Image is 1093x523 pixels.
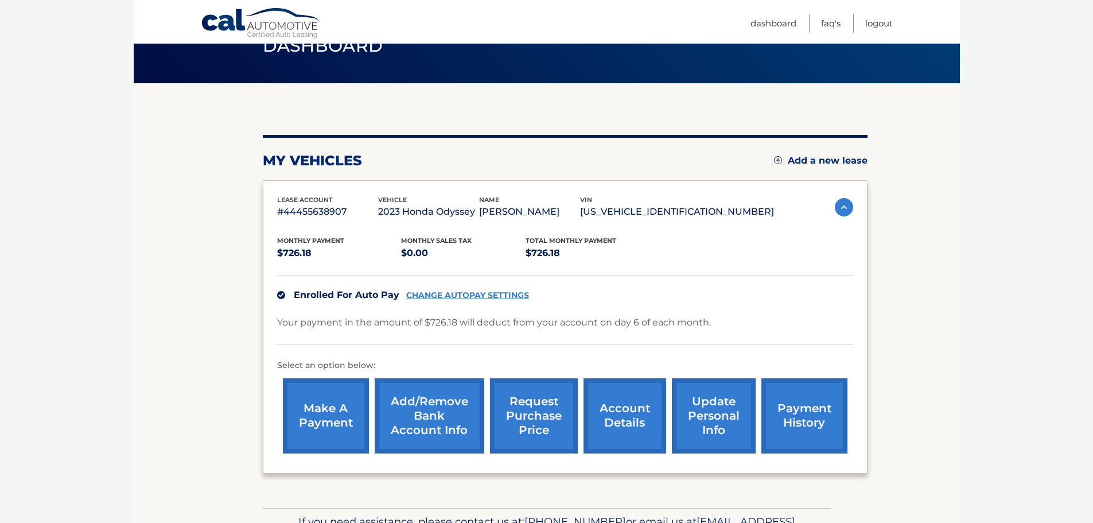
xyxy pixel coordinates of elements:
[821,14,841,33] a: FAQ's
[277,196,333,204] span: lease account
[406,290,529,300] a: CHANGE AUTOPAY SETTINGS
[375,378,484,454] a: Add/Remove bank account info
[277,359,853,373] p: Select an option below:
[283,378,369,454] a: make a payment
[774,156,782,164] img: add.svg
[479,204,580,220] p: [PERSON_NAME]
[401,245,526,261] p: $0.00
[294,289,399,300] span: Enrolled For Auto Pay
[835,198,853,216] img: accordion-active.svg
[378,196,407,204] span: vehicle
[761,378,847,454] a: payment history
[490,378,578,454] a: request purchase price
[526,245,650,261] p: $726.18
[584,378,666,454] a: account details
[401,237,472,245] span: Monthly sales Tax
[580,196,592,204] span: vin
[865,14,893,33] a: Logout
[277,291,285,299] img: check.svg
[774,155,868,166] a: Add a new lease
[580,204,774,220] p: [US_VEHICLE_IDENTIFICATION_NUMBER]
[672,378,756,454] a: update personal info
[201,7,321,41] a: Cal Automotive
[526,237,616,245] span: Total Monthly Payment
[479,196,499,204] span: name
[277,315,711,331] p: Your payment in the amount of $726.18 will deduct from your account on day 6 of each month.
[263,152,362,169] h2: my vehicles
[378,204,479,220] p: 2023 Honda Odyssey
[277,204,378,220] p: #44455638907
[277,245,402,261] p: $726.18
[277,237,344,245] span: Monthly Payment
[750,14,796,33] a: Dashboard
[263,35,383,56] span: Dashboard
